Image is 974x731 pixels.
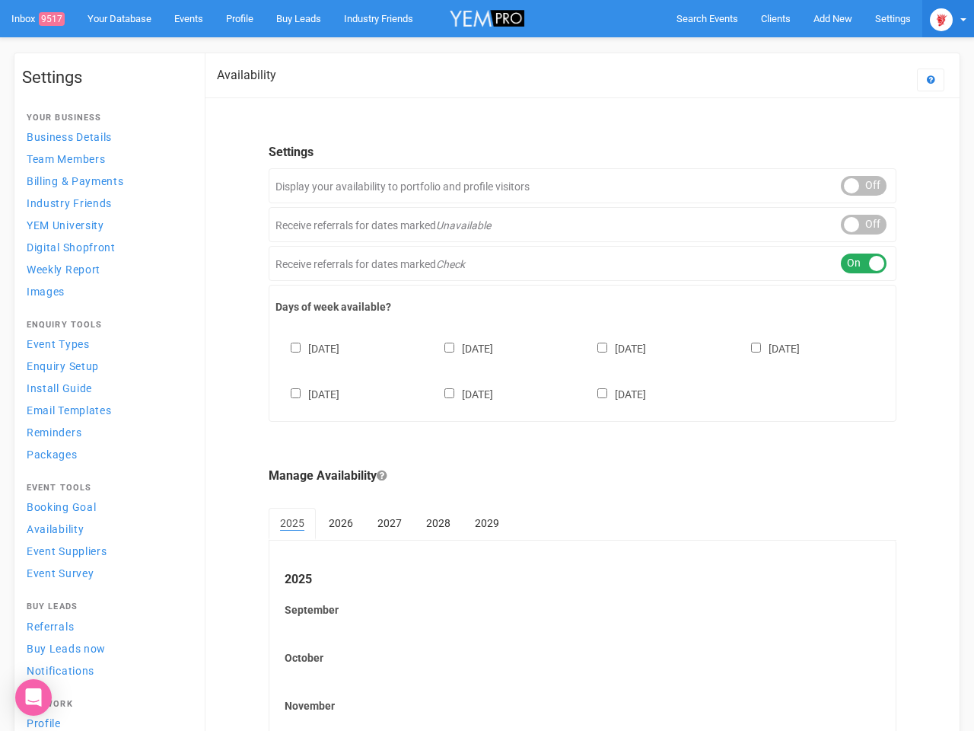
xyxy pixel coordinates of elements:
span: 9517 [39,12,65,26]
a: Booking Goal [22,496,189,517]
label: [DATE] [429,340,493,356]
label: [DATE] [275,340,339,356]
input: [DATE] [444,343,454,353]
label: [DATE] [582,340,646,356]
span: Event Suppliers [27,545,107,557]
em: Check [436,258,465,270]
a: Install Guide [22,378,189,398]
label: Days of week available? [275,299,890,314]
a: 2027 [366,508,413,538]
input: [DATE] [751,343,761,353]
h4: Enquiry Tools [27,321,185,330]
span: Install Guide [27,382,92,394]
a: 2028 [415,508,462,538]
a: Billing & Payments [22,171,189,191]
label: October [285,650,880,666]
span: Availability [27,523,84,535]
span: Booking Goal [27,501,96,513]
span: Reminders [27,426,81,439]
a: YEM University [22,215,189,235]
a: Buy Leads now [22,638,189,659]
div: Receive referrals for dates marked [269,246,896,281]
a: Team Members [22,148,189,169]
legend: Manage Availability [269,468,896,485]
div: Display your availability to portfolio and profile visitors [269,168,896,203]
legend: 2025 [285,571,880,589]
a: Email Templates [22,400,189,420]
input: [DATE] [444,388,454,398]
a: 2026 [317,508,364,538]
em: Unavailable [436,219,491,231]
span: Billing & Payments [27,175,124,187]
a: Business Details [22,126,189,147]
label: November [285,698,880,713]
span: Search Events [676,13,738,24]
span: Team Members [27,153,105,165]
a: Notifications [22,660,189,681]
label: [DATE] [582,385,646,402]
a: 2025 [269,508,316,540]
span: Notifications [27,665,94,677]
span: Digital Shopfront [27,241,116,254]
input: [DATE] [597,343,607,353]
a: Availability [22,519,189,539]
span: Enquiry Setup [27,360,99,372]
span: Images [27,286,65,298]
a: Images [22,281,189,302]
h1: Settings [22,69,189,87]
h4: Event Tools [27,484,185,493]
a: Weekly Report [22,259,189,279]
div: Receive referrals for dates marked [269,207,896,242]
span: Business Details [27,131,112,143]
a: Referrals [22,616,189,637]
span: Event Types [27,338,90,350]
a: Industry Friends [22,193,189,213]
span: YEM University [27,219,104,231]
div: Open Intercom Messenger [15,679,52,716]
input: [DATE] [291,388,301,398]
span: Add New [813,13,852,24]
label: September [285,602,880,618]
label: [DATE] [429,385,493,402]
h4: Buy Leads [27,602,185,611]
input: [DATE] [291,343,301,353]
a: Event Survey [22,563,189,583]
label: [DATE] [275,385,339,402]
img: open-uri20250107-2-1pbi2ie [930,8,953,31]
a: Enquiry Setup [22,356,189,376]
h2: Availability [217,69,276,82]
span: Packages [27,448,78,461]
a: Digital Shopfront [22,237,189,257]
h4: Your Business [27,113,185,123]
span: Clients [761,13,791,24]
legend: Settings [269,144,896,161]
span: Weekly Report [27,263,100,276]
a: Event Suppliers [22,541,189,561]
span: Event Survey [27,567,94,579]
a: Event Types [22,334,189,354]
h4: Network [27,700,185,709]
label: [DATE] [736,340,800,356]
a: Packages [22,444,189,464]
span: Email Templates [27,404,112,417]
input: [DATE] [597,388,607,398]
a: 2029 [463,508,511,538]
a: Reminders [22,422,189,442]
